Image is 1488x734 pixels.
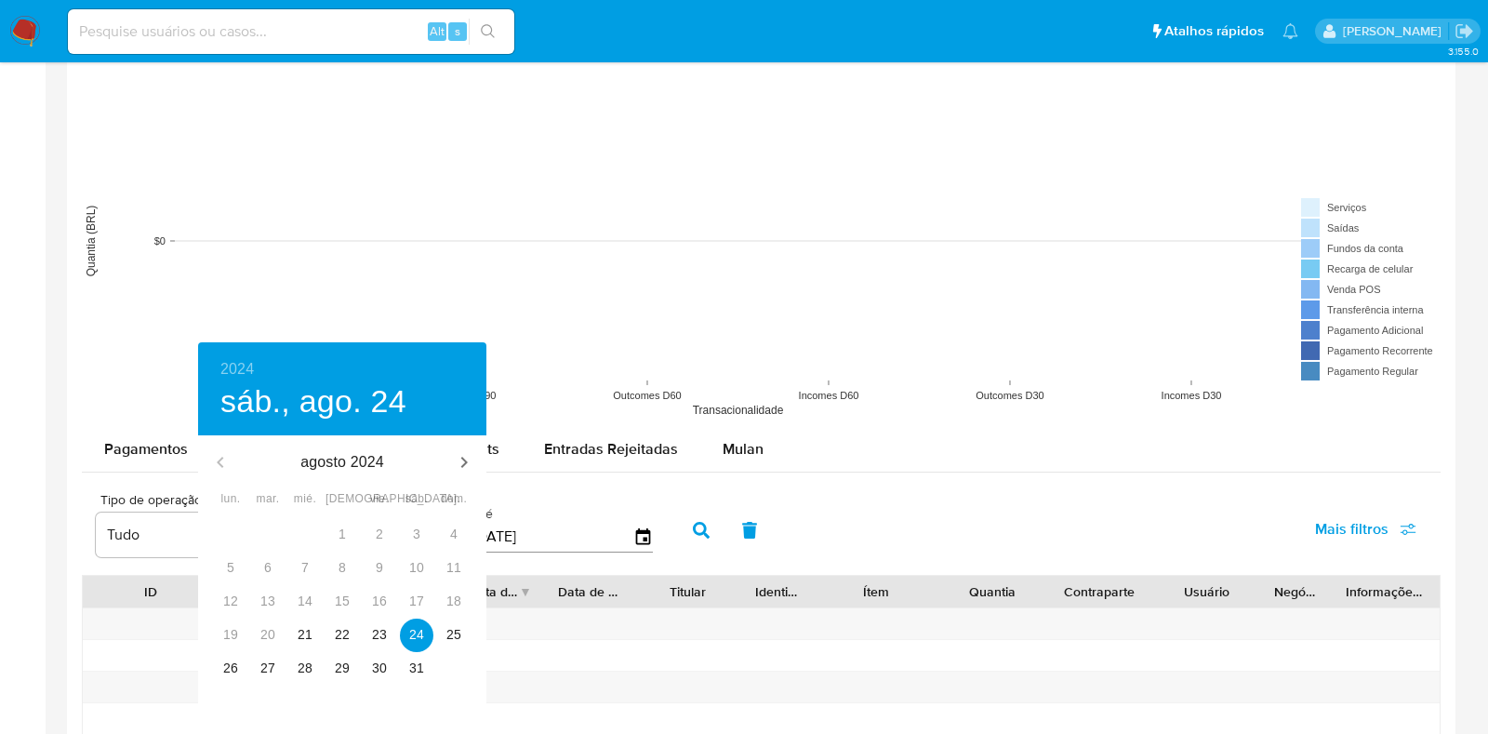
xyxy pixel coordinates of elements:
[400,652,433,686] button: 31
[298,659,312,677] p: 28
[372,625,387,644] p: 23
[325,652,359,686] button: 29
[325,490,359,509] span: [DEMOGRAPHIC_DATA].
[220,382,406,421] button: sáb., ago. 24
[325,619,359,652] button: 22
[298,625,312,644] p: 21
[223,659,238,677] p: 26
[288,490,322,509] span: mié.
[400,619,433,652] button: 24
[409,659,424,677] p: 31
[363,490,396,509] span: vie.
[251,490,285,509] span: mar.
[437,490,471,509] span: dom.
[251,652,285,686] button: 27
[288,652,322,686] button: 28
[288,619,322,652] button: 21
[220,356,254,382] button: 2024
[400,490,433,509] span: sáb.
[372,659,387,677] p: 30
[363,652,396,686] button: 30
[409,625,424,644] p: 24
[214,652,247,686] button: 26
[363,619,396,652] button: 23
[446,625,461,644] p: 25
[214,490,247,509] span: lun.
[335,625,350,644] p: 22
[335,659,350,677] p: 29
[243,451,442,474] p: agosto 2024
[260,659,275,677] p: 27
[437,619,471,652] button: 25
